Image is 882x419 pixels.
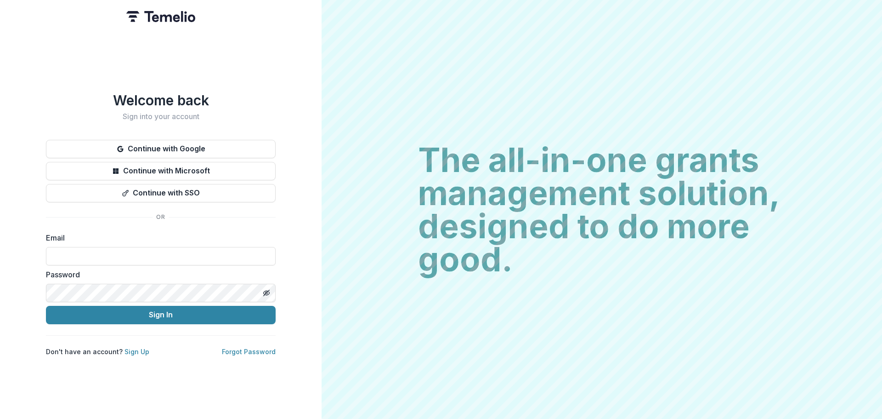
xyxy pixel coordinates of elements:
p: Don't have an account? [46,347,149,356]
a: Forgot Password [222,348,276,356]
a: Sign Up [124,348,149,356]
h1: Welcome back [46,92,276,109]
label: Email [46,232,270,243]
button: Toggle password visibility [259,286,274,300]
button: Continue with SSO [46,184,276,202]
button: Sign In [46,306,276,324]
h2: Sign into your account [46,112,276,121]
button: Continue with Microsoft [46,162,276,180]
img: Temelio [126,11,195,22]
label: Password [46,269,270,280]
button: Continue with Google [46,140,276,158]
